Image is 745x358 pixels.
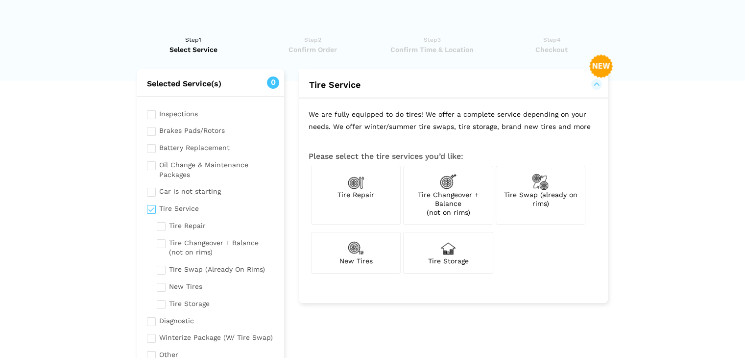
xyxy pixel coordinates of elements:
h2: Selected Service(s) [137,79,285,89]
span: Checkout [495,45,608,54]
span: Confirm Order [256,45,369,54]
span: Tire Repair [337,191,374,199]
span: 0 [267,77,279,89]
a: Step2 [256,35,369,54]
button: Tire Service [309,79,598,91]
span: Select Service [137,45,250,54]
span: Tire Swap (already on rims) [504,191,577,207]
p: We are fully equipped to do tires! We offer a complete service depending on your needs. We offer ... [299,99,608,142]
img: new-badge-2-48.png [589,54,613,78]
span: Confirm Time & Location [376,45,489,54]
span: Tire Changeover + Balance (not on rims) [418,191,479,216]
a: Step4 [495,35,608,54]
span: Tire Storage [428,257,469,265]
a: Step3 [376,35,489,54]
span: New Tires [339,257,373,265]
h3: Please select the tire services you’d like: [309,152,598,161]
a: Step1 [137,35,250,54]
